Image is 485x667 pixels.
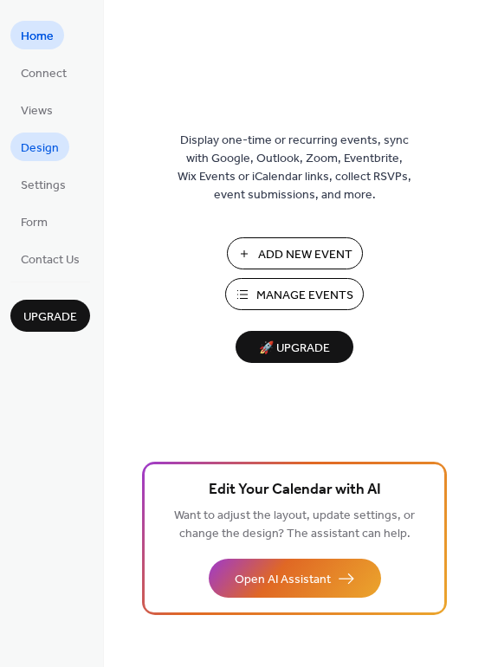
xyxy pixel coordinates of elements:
button: Upgrade [10,300,90,332]
span: Want to adjust the layout, update settings, or change the design? The assistant can help. [174,504,415,546]
span: Home [21,28,54,46]
a: Views [10,95,63,124]
button: Manage Events [225,278,364,310]
a: Contact Us [10,244,90,273]
button: Add New Event [227,237,363,269]
span: Add New Event [258,246,352,264]
a: Connect [10,58,77,87]
span: Contact Us [21,251,80,269]
button: Open AI Assistant [209,559,381,598]
a: Form [10,207,58,236]
span: Open AI Assistant [235,571,331,589]
a: Design [10,133,69,161]
span: Connect [21,65,67,83]
span: Display one-time or recurring events, sync with Google, Outlook, Zoom, Eventbrite, Wix Events or ... [178,132,411,204]
button: 🚀 Upgrade [236,331,353,363]
span: Design [21,139,59,158]
span: Views [21,102,53,120]
span: Upgrade [23,308,77,327]
span: Settings [21,177,66,195]
span: Edit Your Calendar with AI [209,478,381,502]
a: Settings [10,170,76,198]
a: Home [10,21,64,49]
span: Form [21,214,48,232]
span: Manage Events [256,287,353,305]
span: 🚀 Upgrade [246,337,343,360]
